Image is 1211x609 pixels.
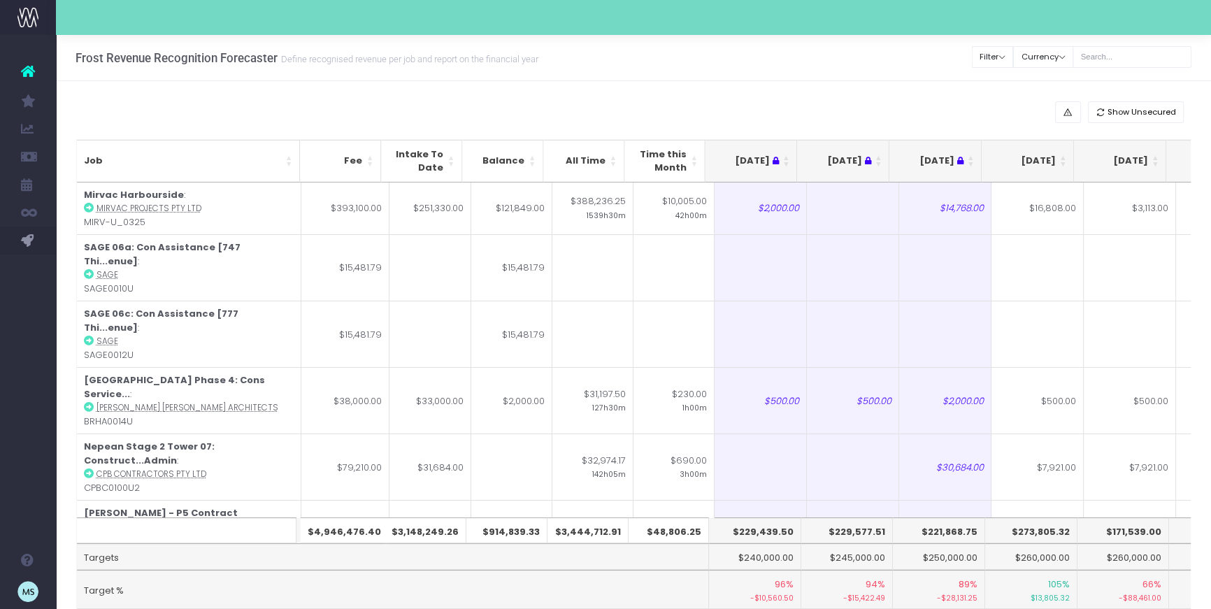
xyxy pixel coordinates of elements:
th: $171,539.00 [1077,517,1170,544]
span: 105% [1048,578,1070,592]
h3: Frost Revenue Recognition Forecaster [76,51,538,65]
th: $3,148,249.26 [385,517,466,544]
strong: SAGE 06c: Con Assistance [777 Thi...enue] [84,307,238,334]
th: $4,946,476.40 [300,517,388,544]
td: Targets [77,543,710,570]
strong: Mirvac Harbourside [84,188,184,201]
td: $245,000.00 [801,543,894,570]
td: $33,000.00 [389,367,471,434]
button: Show Unsecured [1088,101,1184,123]
span: 96% [775,578,794,592]
th: Time this Month: activate to sort column ascending [624,140,705,182]
small: 142h05m [592,467,626,480]
th: $914,839.33 [466,517,547,544]
td: $14,768.00 [899,182,991,235]
th: Nov 25: activate to sort column ascending [1074,140,1166,182]
abbr: SAGE [96,336,118,347]
td: $388,236.25 [552,182,633,235]
abbr: CPB Contractors Pty Ltd [96,468,206,480]
td: $500.00 [715,367,807,434]
strong: [PERSON_NAME] - P5 Contract Documentation... [84,506,238,533]
small: 42h00m [675,208,707,221]
td: $79,210.00 [301,434,389,500]
td: $260,000.00 [985,543,1077,570]
strong: [GEOGRAPHIC_DATA] Phase 4: Cons Service... [84,373,265,401]
td: $30,684.00 [899,434,991,500]
small: Define recognised revenue per job and report on the financial year [278,51,538,65]
td: $7,921.00 [1084,434,1176,500]
span: 89% [959,578,977,592]
th: $48,806.25 [629,517,710,544]
small: 1h00m [682,401,707,413]
td: $393,100.00 [301,182,389,235]
small: 127h30m [592,401,626,413]
td: $15,481.79 [471,301,552,367]
td: $15,481.79 [301,301,389,367]
td: $230.00 [633,367,715,434]
th: $273,805.32 [985,517,1077,544]
td: $3,113.00 [1084,182,1176,235]
td: $15,481.79 [471,234,552,301]
button: Filter [972,46,1014,68]
strong: SAGE 06a: Con Assistance [747 Thi...enue] [84,241,241,268]
img: images/default_profile_image.png [17,581,38,602]
td: : BVNA0032U [77,500,301,566]
td: : CPBC0100U2 [77,434,301,500]
th: Jul 25 : activate to sort column ascending [705,140,797,182]
th: Job: activate to sort column ascending [77,140,301,182]
small: -$28,131.25 [900,591,977,604]
th: Oct 25: activate to sort column ascending [982,140,1074,182]
abbr: SAGE [96,269,118,280]
td: $690.00 [633,434,715,500]
th: $229,577.51 [801,517,894,544]
td: $31,684.00 [389,434,471,500]
td: : BRHA0014U [77,367,301,434]
input: Search... [1073,46,1191,68]
th: All Time: activate to sort column ascending [543,140,624,182]
td: $16,808.00 [991,182,1084,235]
span: 66% [1142,578,1161,592]
td: Target % [77,570,710,609]
td: $250,000.00 [893,543,985,570]
th: Intake To Date: activate to sort column ascending [381,140,462,182]
th: Fee: activate to sort column ascending [300,140,381,182]
abbr: Brewster Hjorth Architects [96,402,278,413]
td: $31,197.50 [552,367,633,434]
th: Balance: activate to sort column ascending [462,140,543,182]
small: -$10,560.50 [716,591,794,604]
th: Aug 25 : activate to sort column ascending [797,140,889,182]
span: Show Unsecured [1108,106,1176,118]
small: 1539h30m [587,208,626,221]
td: $2,000.00 [471,367,552,434]
td: : MIRV-U_0325 [77,182,301,235]
span: 94% [866,578,885,592]
th: $229,439.50 [709,517,801,544]
small: $13,805.32 [992,591,1070,604]
small: -$15,422.49 [808,591,886,604]
td: $49,160.00 [301,500,389,566]
strong: Nepean Stage 2 Tower 07: Construct...Admin [84,440,215,467]
button: Currency [1013,46,1073,68]
td: $10,005.00 [633,182,715,235]
td: $260,000.00 [1077,543,1170,570]
td: $240,000.00 [709,543,801,570]
td: $251,330.00 [389,182,471,235]
td: $2,000.00 [715,182,807,235]
td: : SAGE0012U [77,301,301,367]
td: $500.00 [1084,367,1176,434]
abbr: Mirvac Projects Pty Ltd [96,203,201,214]
small: 3h00m [680,467,707,480]
td: $32,974.17 [552,434,633,500]
td: $500.00 [991,367,1084,434]
td: $38,000.00 [301,367,389,434]
td: $500.00 [807,367,899,434]
td: $121,849.00 [471,182,552,235]
th: $3,444,712.91 [547,517,629,544]
th: $221,868.75 [893,517,985,544]
td: $218,252.50 [552,500,633,566]
td: : SAGE0010U [77,234,301,301]
th: Sep 25 : activate to sort column ascending [889,140,982,182]
td: $2,000.00 [899,367,991,434]
small: -$88,461.00 [1084,591,1162,604]
td: $15,481.79 [301,234,389,301]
